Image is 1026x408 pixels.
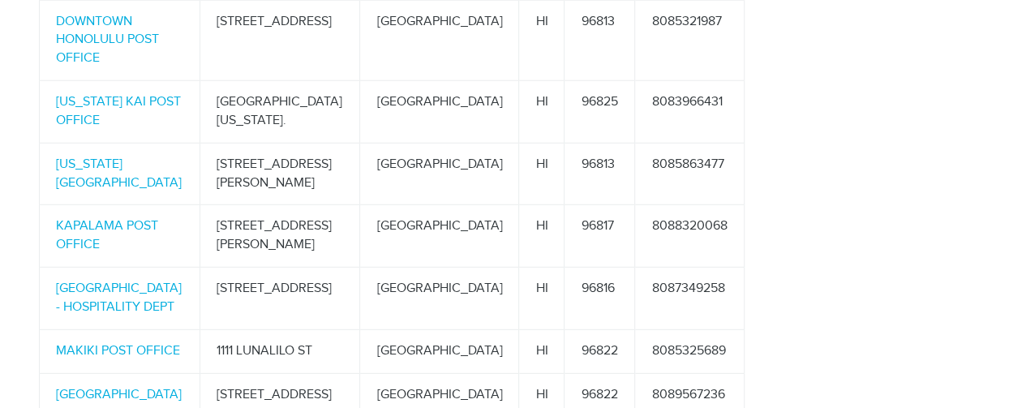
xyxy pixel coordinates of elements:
[56,157,182,191] a: [US_STATE][GEOGRAPHIC_DATA]
[635,205,744,268] td: 8088320068
[360,81,519,144] td: [GEOGRAPHIC_DATA]
[565,329,635,373] td: 96822
[635,268,744,330] td: 8087349258
[360,205,519,268] td: [GEOGRAPHIC_DATA]
[200,329,360,373] td: 1111 LUNALILO ST
[200,143,360,205] td: [STREET_ADDRESS][PERSON_NAME]
[635,81,744,144] td: 8083966431
[519,81,565,144] td: HI
[635,143,744,205] td: 8085863477
[200,81,360,144] td: [GEOGRAPHIC_DATA][US_STATE].
[519,268,565,330] td: HI
[635,329,744,373] td: 8085325689
[565,81,635,144] td: 96825
[360,329,519,373] td: [GEOGRAPHIC_DATA]
[360,143,519,205] td: [GEOGRAPHIC_DATA]
[56,343,180,359] a: MAKIKI POST OFFICE
[200,205,360,268] td: [STREET_ADDRESS][PERSON_NAME]
[519,143,565,205] td: HI
[565,205,635,268] td: 96817
[565,268,635,330] td: 96816
[565,143,635,205] td: 96813
[56,281,182,315] a: [GEOGRAPHIC_DATA] - HOSPITALITY DEPT
[360,268,519,330] td: [GEOGRAPHIC_DATA]
[519,205,565,268] td: HI
[56,218,158,252] a: KAPALAMA POST OFFICE
[56,14,159,67] a: DOWNTOWN HONOLULU POST OFFICE
[200,268,360,330] td: [STREET_ADDRESS]
[519,329,565,373] td: HI
[56,94,181,128] a: [US_STATE] KAI POST OFFICE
